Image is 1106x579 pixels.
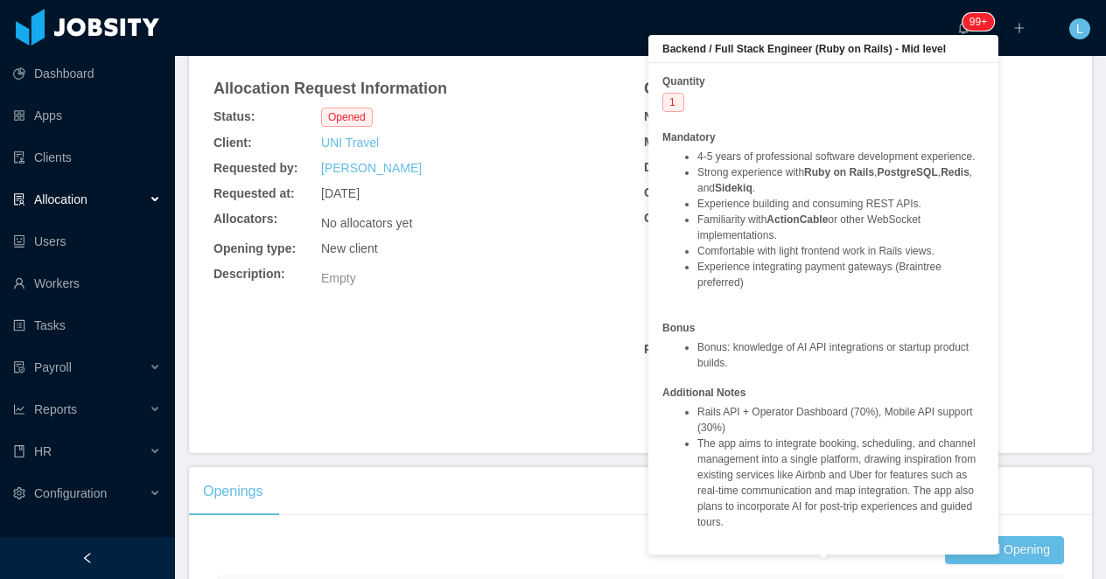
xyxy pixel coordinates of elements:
[213,240,296,258] b: Opening type:
[644,342,703,356] b: Positions:
[34,192,87,206] span: Allocation
[697,212,984,243] li: Familiarity with or other WebSocket implementations.
[697,164,984,196] li: Strong experience with , , , and .
[213,210,277,228] b: Allocators:
[321,185,360,203] span: [DATE]
[644,184,711,202] b: Created by:
[321,134,379,152] a: UNI Travel
[189,467,277,516] div: Openings
[13,140,161,175] a: icon: auditClients
[697,404,984,436] li: Rails API + Operator Dashboard (70%), Mobile API support (30%)
[644,77,858,101] article: Client Discovery Information
[644,133,708,151] b: Moderator:
[766,213,828,226] strong: ActionCable
[34,402,77,416] span: Reports
[957,22,969,34] i: icon: bell
[697,259,984,306] li: Experience integrating payment gateways (Braintree preferred)
[213,185,295,203] b: Requested at:
[662,43,946,55] b: Backend / Full Stack Engineer (Ruby on Rails) - Mid level
[321,159,422,178] a: [PERSON_NAME]
[13,487,25,499] i: icon: setting
[13,98,161,133] a: icon: appstoreApps
[34,444,52,458] span: HR
[213,159,297,178] b: Requested by:
[13,56,161,91] a: icon: pie-chartDashboard
[213,77,447,101] article: Allocation Request Information
[662,320,984,336] b: Bonus
[13,224,161,259] a: icon: robotUsers
[34,486,107,500] span: Configuration
[697,339,984,371] li: Bonus: knowledge of AI API integrations or startup product builds.
[662,93,684,112] span: 1
[213,134,252,152] b: Client:
[962,13,994,31] sup: 578
[945,536,1064,564] button: icon: plusAdd Opening
[877,166,937,178] strong: PostgreSQL
[697,436,984,530] li: The app aims to integrate booking, scheduling, and channel management into a single platform, dra...
[644,158,716,177] b: Department:
[34,360,72,374] span: Payroll
[13,445,25,457] i: icon: book
[697,243,984,259] li: Comfortable with light frontend work in Rails views.
[715,182,752,194] strong: Sidekiq
[321,271,356,285] span: Empty
[13,361,25,373] i: icon: file-protect
[941,166,969,178] strong: Redis
[213,108,255,126] b: Status:
[697,149,984,164] li: 4-5 years of professional software development experience.
[13,193,25,206] i: icon: solution
[662,129,984,145] b: Mandatory
[13,403,25,415] i: icon: line-chart
[321,108,373,127] span: Opened
[13,308,161,343] a: icon: profileTasks
[804,166,874,178] strong: Ruby on Rails
[1013,22,1025,34] i: icon: plus
[697,196,984,212] li: Experience building and consuming REST APIs.
[662,73,984,89] b: Quantity
[321,214,412,233] div: No allocators yet
[321,240,378,258] span: New client
[1076,18,1083,39] span: L
[644,209,731,227] b: General Notes:
[662,385,984,401] b: Additional Notes
[13,266,161,301] a: icon: userWorkers
[644,108,682,126] b: Name:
